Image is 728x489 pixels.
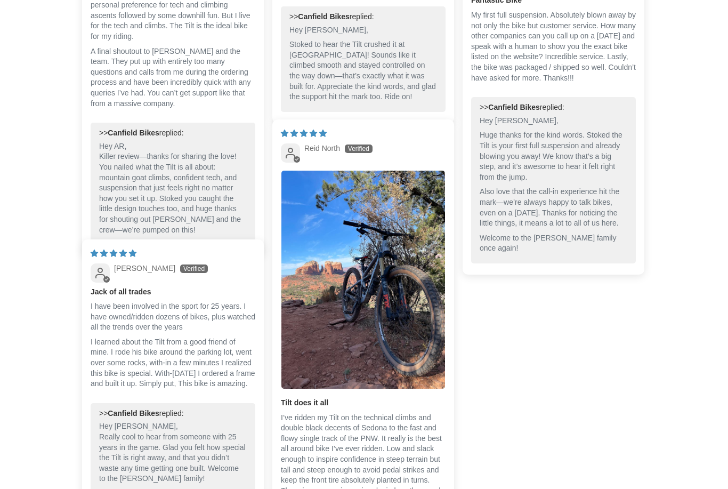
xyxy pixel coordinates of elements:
[91,287,255,298] b: Jack of all trades
[298,13,349,21] b: Canfield Bikes
[281,171,445,390] img: User picture
[289,26,437,36] p: Hey [PERSON_NAME],
[108,410,159,418] b: Canfield Bikes
[289,12,437,23] div: >> replied:
[99,142,247,236] p: Hey AR, Killer review—thanks for sharing the love! You nailed what the Tilt is all about: mountai...
[480,103,627,114] div: >> replied:
[99,422,247,485] p: Hey [PERSON_NAME], Really cool to hear from someone with 25 years in the game. Glad you felt how ...
[480,234,627,254] p: Welcome to the [PERSON_NAME] family once again!
[281,171,446,390] a: Link to user picture 1
[91,338,255,390] p: I learned about the Tilt from a good friend of mine. I rode his bike around the parking lot, went...
[480,187,627,229] p: Also love that the call-in experience hit the mark—we’re always happy to talk bikes, even on a [D...
[289,40,437,103] p: Stoked to hear the Tilt crushed it at [GEOGRAPHIC_DATA]! Sounds like it climbed smooth and stayed...
[99,129,247,139] div: >> replied:
[91,302,255,333] p: I have been involved in the sport for 25 years. I have owned/ridden dozens of bikes, plus watched...
[281,398,446,409] b: Tilt does it all
[91,250,136,258] span: 5 star review
[488,103,539,112] b: Canfield Bikes
[91,47,255,110] p: A final shoutout to [PERSON_NAME] and the team. They put up with entirely too many questions and ...
[99,409,247,420] div: >> replied:
[304,145,340,153] span: Reid North
[471,11,636,84] p: My first full suspension. Absolutely blown away by not only the bike but customer service. How ma...
[108,129,159,138] b: Canfield Bikes
[480,116,627,127] p: Hey [PERSON_NAME],
[281,130,327,138] span: 5 star review
[114,264,175,273] span: [PERSON_NAME]
[480,131,627,183] p: Huge thanks for the kind words. Stoked the Tilt is your first full suspension and already blowing...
